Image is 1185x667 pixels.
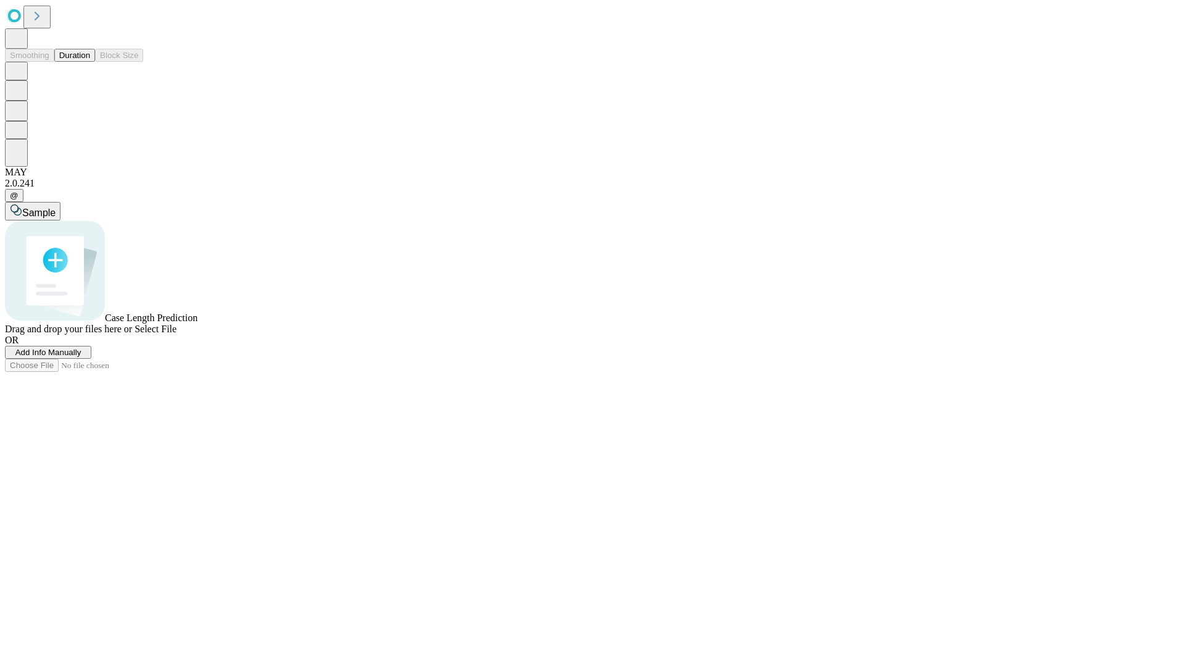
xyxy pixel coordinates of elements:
[10,191,19,200] span: @
[5,335,19,345] span: OR
[15,348,81,357] span: Add Info Manually
[5,189,23,202] button: @
[5,49,54,62] button: Smoothing
[5,346,91,359] button: Add Info Manually
[5,324,132,334] span: Drag and drop your files here or
[22,208,56,218] span: Sample
[95,49,143,62] button: Block Size
[5,202,60,220] button: Sample
[135,324,177,334] span: Select File
[5,167,1180,178] div: MAY
[54,49,95,62] button: Duration
[105,313,197,323] span: Case Length Prediction
[5,178,1180,189] div: 2.0.241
